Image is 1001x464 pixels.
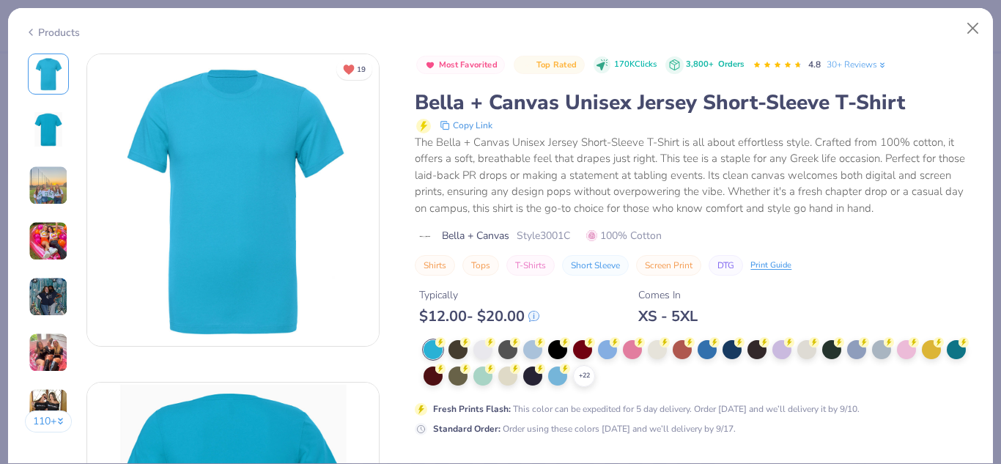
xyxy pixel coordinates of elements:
div: Products [25,25,80,40]
img: User generated content [29,277,68,317]
img: brand logo [415,231,435,243]
button: copy to clipboard [435,117,497,134]
span: 19 [357,66,366,73]
button: Short Sleeve [562,255,629,276]
span: 170K Clicks [614,59,657,71]
img: User generated content [29,221,68,261]
button: T-Shirts [506,255,555,276]
div: Typically [419,287,539,303]
button: Unlike [336,59,372,80]
span: Most Favorited [439,61,498,69]
button: Shirts [415,255,455,276]
button: Badge Button [416,56,505,75]
img: User generated content [29,388,68,428]
div: Comes In [638,287,698,303]
a: 30+ Reviews [827,58,887,71]
div: 3,800+ [686,59,744,71]
div: Bella + Canvas Unisex Jersey Short-Sleeve T-Shirt [415,89,976,117]
div: Print Guide [750,259,791,272]
button: Screen Print [636,255,701,276]
div: The Bella + Canvas Unisex Jersey Short-Sleeve T-Shirt is all about effortless style. Crafted from... [415,134,976,217]
button: Badge Button [514,56,584,75]
img: Back [31,112,66,147]
img: Top Rated sort [522,59,533,71]
span: + 22 [579,371,590,381]
img: Front [31,56,66,92]
div: Order using these colors [DATE] and we’ll delivery by 9/17. [433,422,736,435]
strong: Standard Order : [433,423,500,435]
button: Tops [462,255,499,276]
div: $ 12.00 - $ 20.00 [419,307,539,325]
button: Close [959,15,987,43]
div: XS - 5XL [638,307,698,325]
img: Most Favorited sort [424,59,436,71]
div: This color can be expedited for 5 day delivery. Order [DATE] and we’ll delivery it by 9/10. [433,402,860,416]
span: Style 3001C [517,228,570,243]
span: Orders [718,59,744,70]
span: Bella + Canvas [442,228,509,243]
img: Front [87,54,379,346]
button: 110+ [25,410,73,432]
span: Top Rated [536,61,577,69]
strong: Fresh Prints Flash : [433,403,511,415]
img: User generated content [29,333,68,372]
span: 100% Cotton [586,228,662,243]
span: 4.8 [808,59,821,70]
button: DTG [709,255,743,276]
div: 4.8 Stars [753,54,802,77]
img: User generated content [29,166,68,205]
